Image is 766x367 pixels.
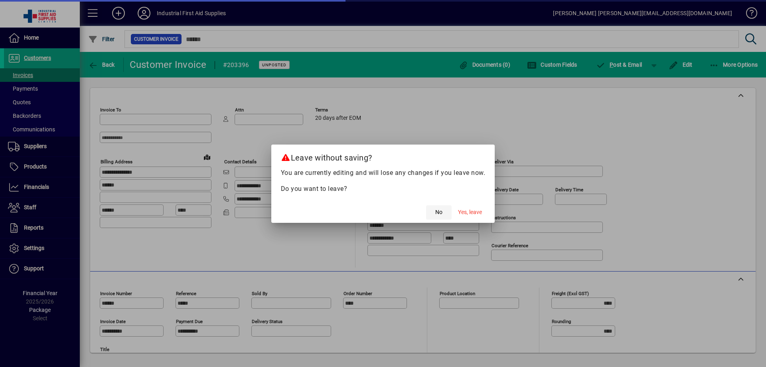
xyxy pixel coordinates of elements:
span: No [435,208,442,216]
p: You are currently editing and will lose any changes if you leave now. [281,168,486,178]
span: Yes, leave [458,208,482,216]
p: Do you want to leave? [281,184,486,194]
button: No [426,205,452,220]
button: Yes, leave [455,205,485,220]
h2: Leave without saving? [271,145,495,168]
